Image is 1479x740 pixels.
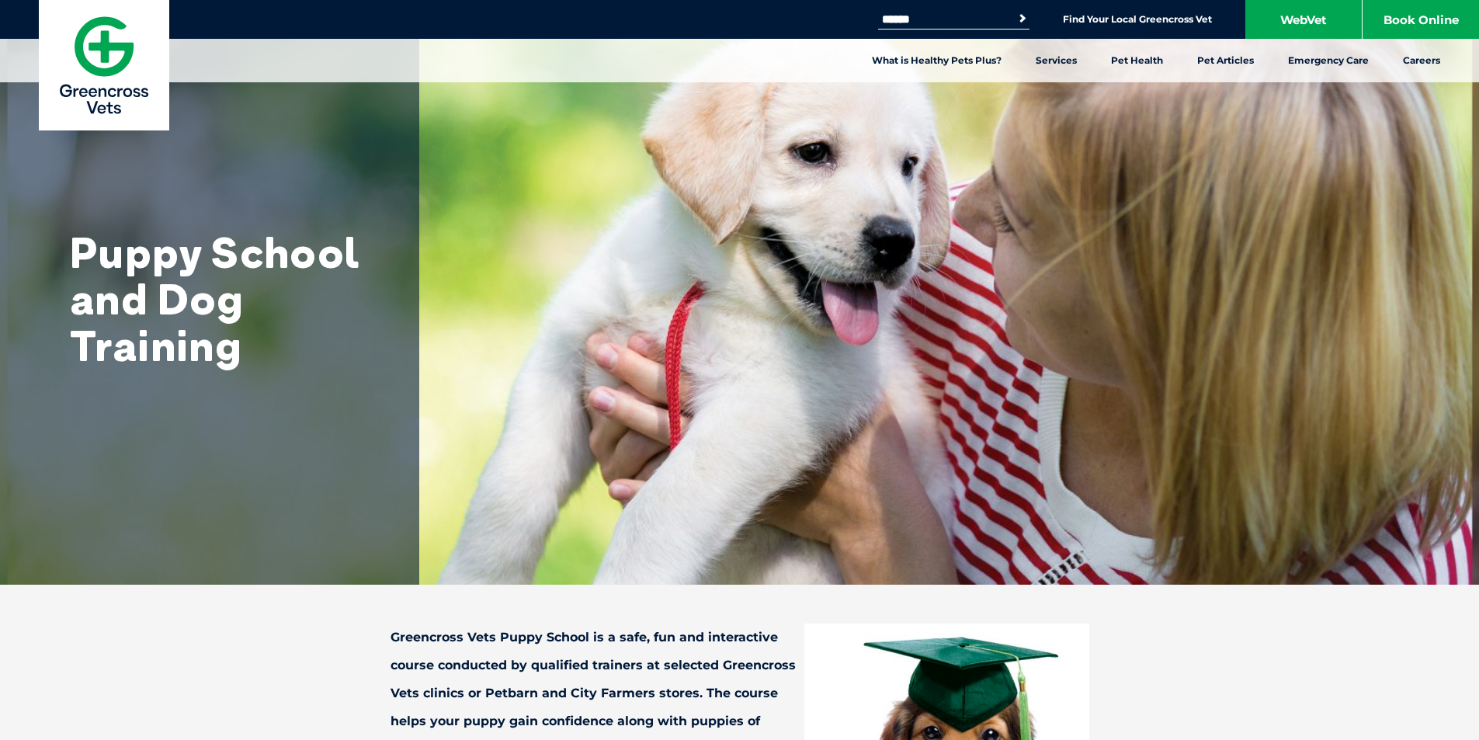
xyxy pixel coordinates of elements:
a: Emergency Care [1271,39,1386,82]
h1: Puppy School and Dog Training [70,229,380,369]
a: Services [1019,39,1094,82]
button: Search [1015,11,1030,26]
a: Pet Articles [1180,39,1271,82]
a: What is Healthy Pets Plus? [855,39,1019,82]
a: Pet Health [1094,39,1180,82]
a: Careers [1386,39,1457,82]
a: Find Your Local Greencross Vet [1063,13,1212,26]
